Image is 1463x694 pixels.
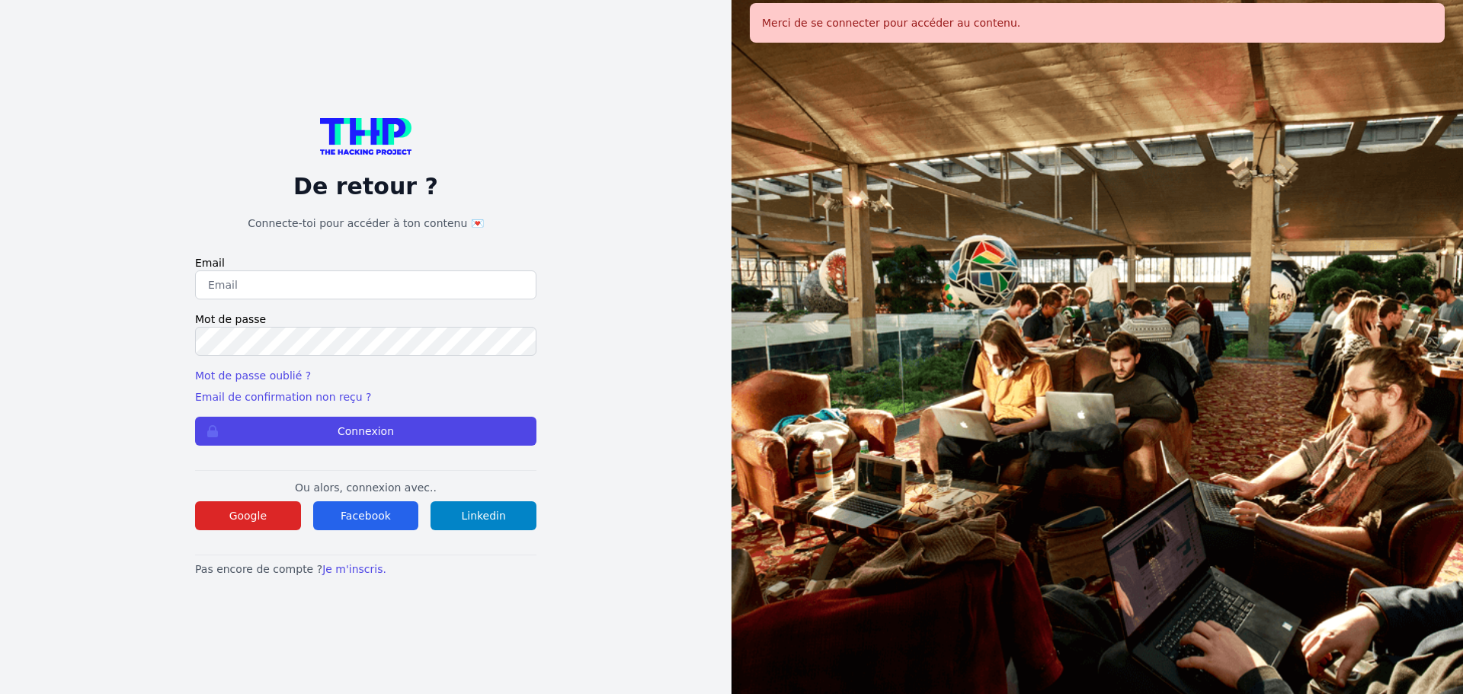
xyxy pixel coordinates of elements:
p: Pas encore de compte ? [195,561,536,577]
label: Mot de passe [195,312,536,327]
input: Email [195,270,536,299]
p: De retour ? [195,173,536,200]
div: Merci de se connecter pour accéder au contenu. [750,3,1445,43]
button: Connexion [195,417,536,446]
p: Ou alors, connexion avec.. [195,480,536,495]
button: Google [195,501,301,530]
h1: Connecte-toi pour accéder à ton contenu 💌 [195,216,536,231]
a: Je m'inscris. [322,563,386,575]
a: Email de confirmation non reçu ? [195,391,371,403]
button: Facebook [313,501,419,530]
a: Mot de passe oublié ? [195,369,311,382]
img: logo [320,118,411,155]
label: Email [195,255,536,270]
button: Linkedin [431,501,536,530]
